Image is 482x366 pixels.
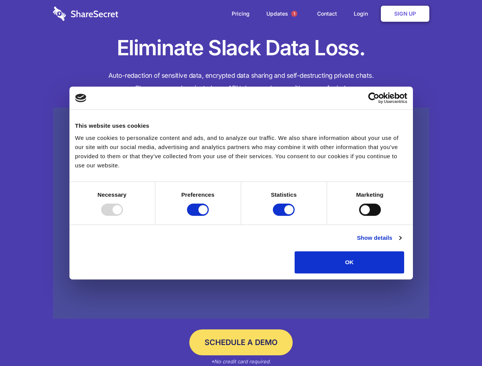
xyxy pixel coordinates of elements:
strong: Necessary [98,191,127,198]
strong: Preferences [181,191,214,198]
a: Usercentrics Cookiebot - opens in a new window [340,92,407,104]
a: Login [346,2,379,26]
h4: Auto-redaction of sensitive data, encrypted data sharing and self-destructing private chats. Shar... [53,69,429,95]
span: 1 [291,11,297,17]
a: Contact [310,2,345,26]
h1: Eliminate Slack Data Loss. [53,34,429,62]
strong: Marketing [356,191,384,198]
a: Show details [357,233,401,242]
div: This website uses cookies [75,121,407,130]
em: *No credit card required. [211,358,271,364]
a: Schedule a Demo [189,329,293,355]
a: Wistia video thumbnail [53,108,429,319]
strong: Statistics [271,191,297,198]
button: OK [295,251,404,273]
a: Sign Up [381,6,429,22]
a: Pricing [224,2,257,26]
img: logo [75,94,87,102]
img: logo-wordmark-white-trans-d4663122ce5f474addd5e946df7df03e33cb6a1c49d2221995e7729f52c070b2.svg [53,6,118,21]
div: We use cookies to personalize content and ads, and to analyze our traffic. We also share informat... [75,133,407,170]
